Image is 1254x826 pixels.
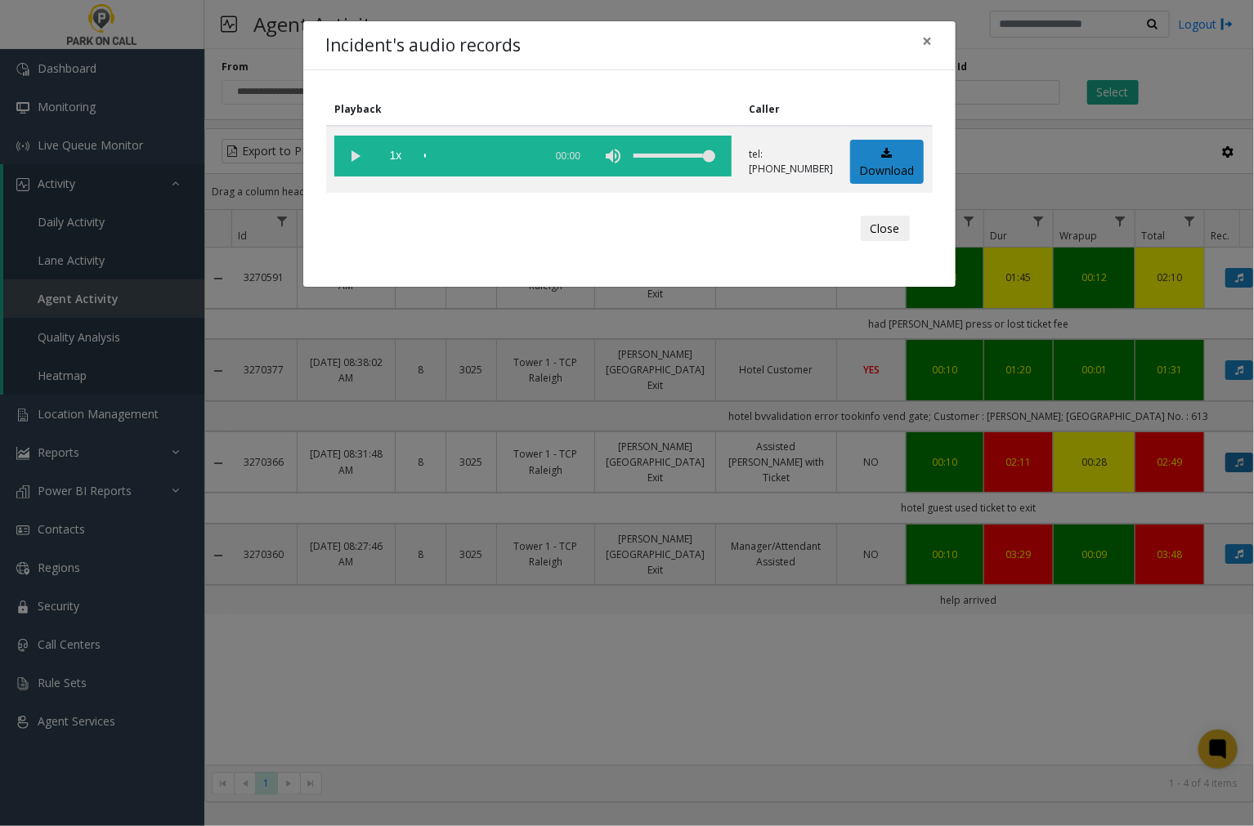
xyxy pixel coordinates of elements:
span: × [923,29,933,52]
th: Caller [741,93,842,126]
th: Playback [326,93,741,126]
div: volume level [634,136,715,176]
span: playback speed button [375,136,416,176]
a: Download [850,140,924,185]
button: Close [911,21,944,61]
div: scrub bar [424,136,535,176]
h4: Incident's audio records [326,33,522,59]
button: Close [861,216,910,242]
p: tel:[PHONE_NUMBER] [749,147,833,176]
